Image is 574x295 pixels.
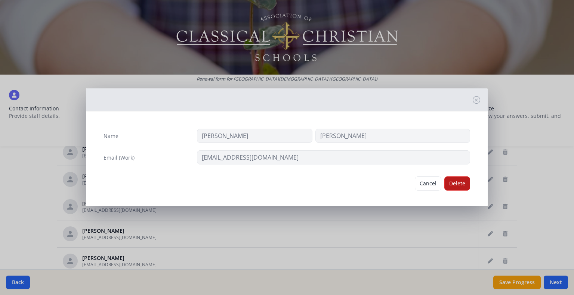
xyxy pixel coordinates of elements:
button: Delete [444,176,470,191]
label: Email (Work) [104,154,135,161]
button: Cancel [415,176,441,191]
input: contact@site.com [197,150,470,164]
label: Name [104,132,118,140]
input: First Name [197,129,312,143]
input: Last Name [315,129,470,143]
